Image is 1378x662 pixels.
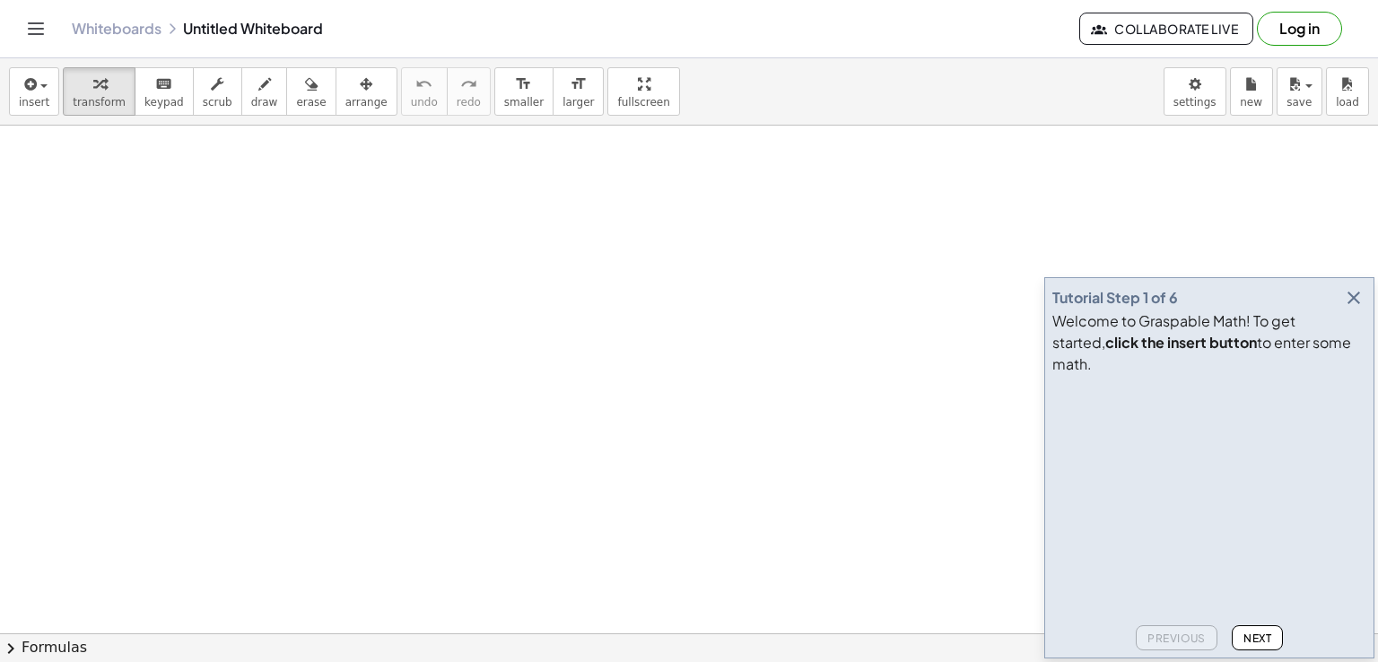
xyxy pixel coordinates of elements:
[144,96,184,109] span: keypad
[1243,632,1271,645] span: Next
[607,67,679,116] button: fullscreen
[1232,625,1283,650] button: Next
[72,20,161,38] a: Whiteboards
[135,67,194,116] button: keyboardkeypad
[1257,12,1342,46] button: Log in
[460,74,477,95] i: redo
[155,74,172,95] i: keyboard
[401,67,448,116] button: undoundo
[1079,13,1253,45] button: Collaborate Live
[286,67,336,116] button: erase
[504,96,544,109] span: smaller
[1240,96,1262,109] span: new
[63,67,135,116] button: transform
[22,14,50,43] button: Toggle navigation
[447,67,491,116] button: redoredo
[1336,96,1359,109] span: load
[563,96,594,109] span: larger
[1164,67,1226,116] button: settings
[336,67,397,116] button: arrange
[9,67,59,116] button: insert
[553,67,604,116] button: format_sizelarger
[1277,67,1322,116] button: save
[494,67,554,116] button: format_sizesmaller
[570,74,587,95] i: format_size
[1230,67,1273,116] button: new
[203,96,232,109] span: scrub
[241,67,288,116] button: draw
[457,96,481,109] span: redo
[1105,333,1257,352] b: click the insert button
[19,96,49,109] span: insert
[617,96,669,109] span: fullscreen
[411,96,438,109] span: undo
[515,74,532,95] i: format_size
[345,96,388,109] span: arrange
[73,96,126,109] span: transform
[1326,67,1369,116] button: load
[296,96,326,109] span: erase
[251,96,278,109] span: draw
[1095,21,1238,37] span: Collaborate Live
[415,74,432,95] i: undo
[1173,96,1217,109] span: settings
[1052,310,1366,375] div: Welcome to Graspable Math! To get started, to enter some math.
[1052,287,1178,309] div: Tutorial Step 1 of 6
[1286,96,1312,109] span: save
[193,67,242,116] button: scrub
